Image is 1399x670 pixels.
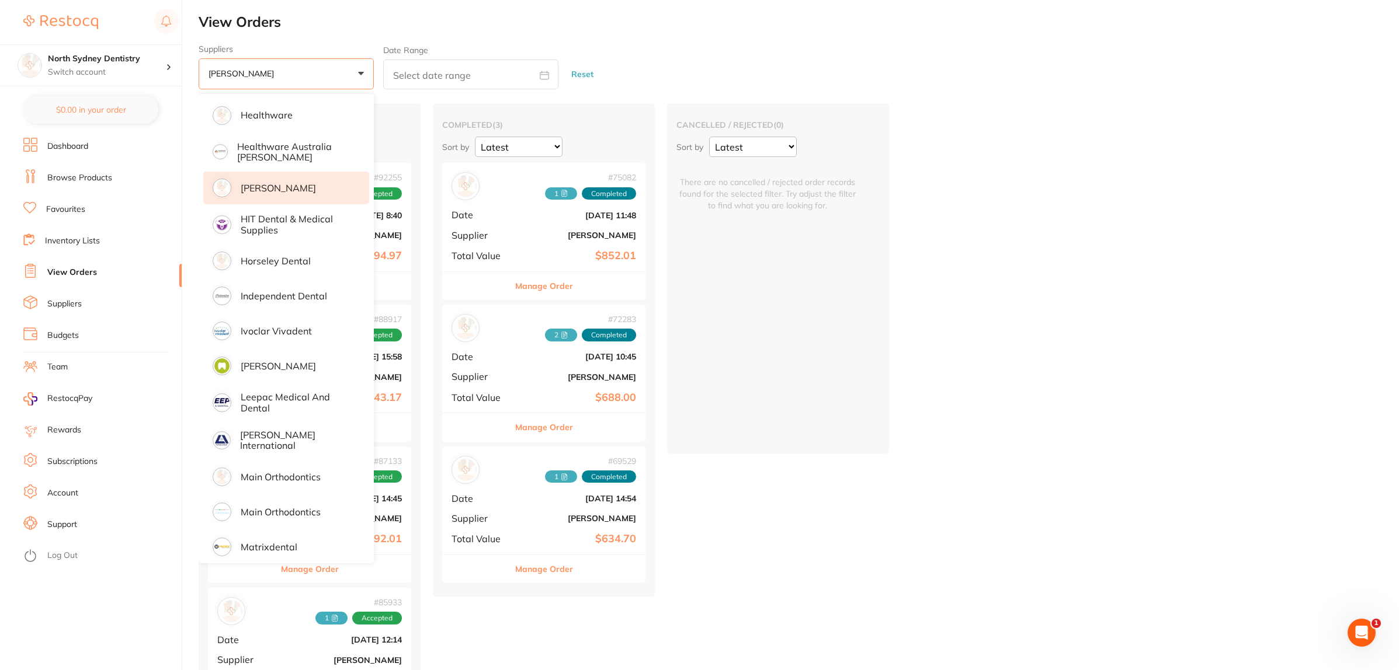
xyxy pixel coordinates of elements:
b: $634.70 [519,533,636,545]
h2: cancelled / rejected ( 0 ) [676,120,880,130]
p: Sort by [442,142,469,152]
b: [DATE] 11:48 [519,211,636,220]
img: supplier image [214,358,230,374]
p: Main Orthodontics [241,507,321,517]
button: Log Out [23,547,178,566]
p: Main Orthodontics [241,472,321,482]
a: Subscriptions [47,456,98,467]
img: North Sydney Dentistry [18,54,41,77]
span: Total Value [452,533,510,544]
p: Ivoclar Vivadent [241,326,312,336]
b: [PERSON_NAME] [519,231,636,240]
a: Log Out [47,550,78,561]
b: [DATE] 12:14 [285,635,402,644]
a: Dashboard [47,141,88,152]
a: Support [47,519,77,531]
a: Team [47,361,68,373]
p: Healthware [241,110,293,120]
p: Leepac Medical and Dental [241,392,353,413]
img: supplier image [214,323,230,339]
span: # 69529 [545,456,636,466]
img: Restocq Logo [23,15,98,29]
img: supplier image [214,146,226,158]
img: Henry Schein Halas [454,317,477,339]
p: Independent Dental [241,291,327,301]
span: Accepted [352,612,402,624]
span: Supplier [452,371,510,382]
span: RestocqPay [47,393,92,404]
span: Date [452,210,510,220]
b: [DATE] 14:54 [519,494,636,503]
span: There are no cancelled / rejected order records found for the selected filter. Try adjust the fil... [676,163,859,211]
a: Budgets [47,330,79,341]
p: Matrixdental [241,542,297,552]
span: Received [545,470,577,483]
button: Reset [568,59,597,90]
span: Received [545,187,577,200]
p: [PERSON_NAME] [209,68,279,79]
p: HIT Dental & Medical Supplies [241,214,353,235]
img: Henry Schein Halas [454,175,477,197]
span: # 75082 [545,173,636,182]
img: supplier image [214,217,230,232]
button: $0.00 in your order [23,96,158,124]
label: Suppliers [199,44,374,54]
img: supplier image [214,539,230,554]
a: Restocq Logo [23,9,98,36]
span: Accepted [352,329,402,341]
img: supplier image [214,253,230,268]
img: supplier image [214,433,229,448]
p: Healthware Australia [PERSON_NAME] [237,141,353,163]
p: Sort by [676,142,703,152]
button: Manage Order [515,413,573,441]
b: [PERSON_NAME] [285,655,402,665]
span: Supplier [452,230,510,240]
button: [PERSON_NAME] [199,58,374,90]
span: 1 [1372,619,1381,628]
span: # 72283 [545,315,636,324]
button: Manage Order [281,555,339,583]
span: Accepted [352,187,402,200]
b: [PERSON_NAME] [519,514,636,523]
button: Manage Order [515,272,573,300]
iframe: Intercom live chat [1348,619,1376,647]
span: Accepted [352,470,402,483]
span: Received [315,612,348,624]
span: Date [452,351,510,362]
h2: completed ( 3 ) [442,120,645,130]
b: $688.00 [519,392,636,404]
span: Supplier [217,654,276,665]
p: [PERSON_NAME] [241,183,316,193]
span: Completed [582,187,636,200]
img: Henry Schein Halas [220,600,242,622]
b: [DATE] 10:45 [519,352,636,361]
a: Suppliers [47,298,82,310]
span: # 87133 [352,456,402,466]
img: supplier image [214,395,230,410]
a: Rewards [47,424,81,436]
label: Date Range [383,46,428,55]
h2: View Orders [199,14,1399,30]
p: Horseley Dental [241,256,311,266]
p: [PERSON_NAME] [241,361,316,371]
span: Received [545,329,577,341]
img: supplier image [214,288,230,303]
span: Completed [582,470,636,483]
b: $852.01 [519,250,636,262]
a: View Orders [47,267,97,278]
a: Browse Products [47,172,112,184]
img: supplier image [214,504,230,519]
a: Inventory Lists [45,235,100,247]
span: Supplier [452,513,510,524]
img: Henry Schein Halas [454,459,477,481]
span: Total Value [452,250,510,261]
span: Date [217,634,276,645]
span: Date [452,493,510,504]
img: RestocqPay [23,392,37,406]
img: supplier image [214,469,230,484]
p: Switch account [48,67,166,78]
img: supplier image [214,180,230,196]
a: RestocqPay [23,392,92,406]
a: Account [47,487,78,499]
button: Manage Order [515,555,573,583]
